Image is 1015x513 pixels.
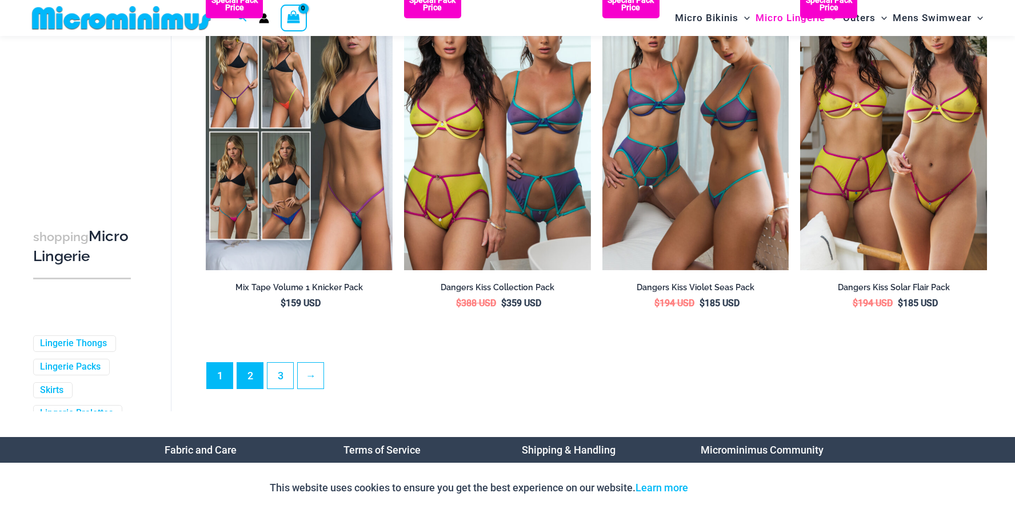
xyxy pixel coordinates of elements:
span: shopping [33,230,89,244]
bdi: 194 USD [654,298,694,308]
h2: Dangers Kiss Collection Pack [404,282,591,293]
a: Lingerie Thongs [40,338,107,350]
nav: Site Navigation [670,2,988,34]
bdi: 185 USD [898,298,938,308]
h2: Mix Tape Volume 1 Knicker Pack [206,282,393,293]
span: Menu Toggle [738,3,750,33]
a: Dangers Kiss Solar Flair Pack [800,282,987,297]
span: Micro Lingerie [756,3,825,33]
a: Microminimus Community [701,444,824,456]
bdi: 185 USD [700,298,740,308]
a: Micro BikinisMenu ToggleMenu Toggle [672,3,753,33]
a: Fabric and Care [165,444,237,456]
span: $ [654,298,660,308]
a: Skirts [40,384,63,396]
span: $ [898,298,903,308]
a: View Shopping Cart, empty [281,5,307,31]
a: OutersMenu ToggleMenu Toggle [840,3,890,33]
a: → [298,363,323,388]
bdi: 194 USD [853,298,893,308]
nav: Product Pagination [206,362,987,395]
span: Page 1 [207,363,233,388]
a: Mix Tape Volume 1 Knicker Pack [206,282,393,297]
button: Accept [697,474,745,502]
a: Page 3 [267,363,293,388]
a: Mens SwimwearMenu ToggleMenu Toggle [890,3,986,33]
bdi: 388 USD [456,298,496,308]
bdi: 359 USD [501,298,541,308]
a: Lingerie Packs [40,361,101,373]
a: Terms of Service [343,444,421,456]
span: $ [853,298,858,308]
span: $ [456,298,461,308]
a: Shipping & Handling [522,444,616,456]
span: Mens Swimwear [893,3,972,33]
a: Page 2 [237,363,263,388]
a: Dangers Kiss Violet Seas Pack [602,282,789,297]
h3: Micro Lingerie [33,227,131,266]
span: $ [281,298,286,308]
bdi: 159 USD [281,298,321,308]
a: Dangers Kiss Collection Pack [404,282,591,297]
p: This website uses cookies to ensure you get the best experience on our website. [270,479,688,496]
span: Menu Toggle [972,3,983,33]
h2: Dangers Kiss Violet Seas Pack [602,282,789,293]
span: $ [700,298,705,308]
span: Outers [843,3,876,33]
img: MM SHOP LOGO FLAT [27,5,215,31]
span: Micro Bikinis [675,3,738,33]
span: $ [501,298,506,308]
a: Micro LingerieMenu ToggleMenu Toggle [753,3,840,33]
a: Account icon link [259,13,269,23]
a: Learn more [636,482,688,494]
span: Menu Toggle [876,3,887,33]
h2: Dangers Kiss Solar Flair Pack [800,282,987,293]
a: Lingerie Bralettes [40,407,113,419]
